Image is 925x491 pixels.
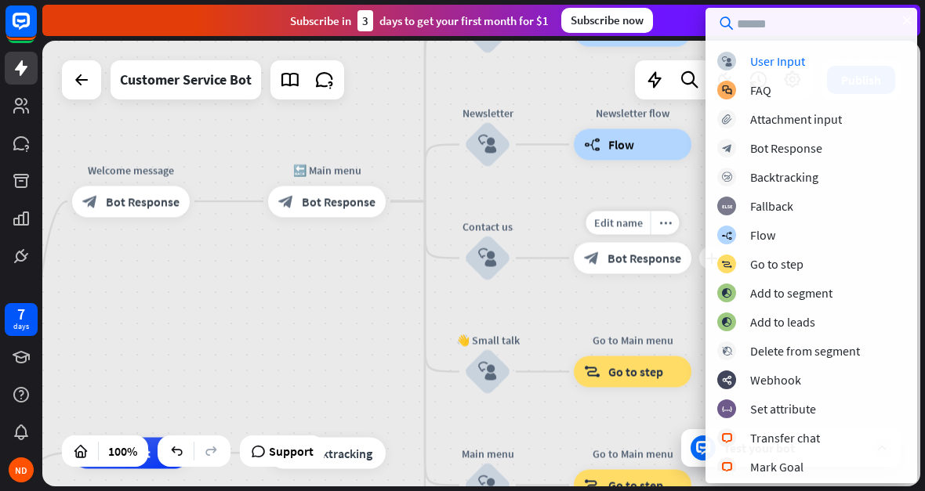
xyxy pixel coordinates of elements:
i: block_goto [721,259,732,269]
div: Go to step [750,256,803,272]
div: Main menu [441,446,535,462]
div: Bot Response [750,140,822,156]
i: block_set_attribute [722,404,732,414]
i: block_user_input [722,56,732,67]
span: Edit name [594,216,643,230]
div: Subscribe now [561,8,653,33]
i: block_bot_response [278,193,294,209]
div: 3 [357,10,373,31]
div: Newsletter flow [562,106,703,121]
i: block_delete_from_segment [722,346,732,356]
span: Flow [608,137,634,153]
i: block_bot_response [82,193,98,209]
i: block_livechat [721,433,733,443]
span: Go to step [608,364,663,380]
div: Transfer chat [750,430,820,446]
div: Backtracking [750,169,818,185]
div: 7 [17,307,25,321]
i: block_attachment [722,114,732,125]
a: 7 days [5,303,38,336]
span: Bot Response [302,193,375,209]
div: FAQ [750,82,771,98]
div: Fallback [750,198,793,214]
span: Bot Response [106,193,180,209]
div: ND [9,457,34,482]
div: Go to Main menu [562,333,703,348]
div: 🔙 Main menu [256,162,397,178]
div: Add to segment [750,285,832,301]
i: builder_tree [721,230,732,240]
div: days [13,321,29,332]
div: Mark Goal [750,459,803,475]
div: User Input [750,53,805,69]
i: builder_tree [584,137,600,153]
i: block_add_to_segment [721,288,732,298]
div: Add to leads [750,314,815,330]
i: more_horiz [659,217,672,229]
div: 👋 Small talk [441,333,535,348]
div: Customer Service Bot [120,60,252,99]
i: block_faq [722,85,732,96]
i: block_backtracking [722,172,732,182]
i: webhooks [722,375,732,385]
div: Webhook [750,372,801,388]
i: block_bot_response [722,143,732,153]
div: Subscribe in days to get your first month for $1 [290,10,549,31]
div: Newsletter [441,106,535,121]
div: Delete from segment [750,343,860,359]
div: Set attribute [750,401,816,417]
i: block_user_input [478,363,497,381]
div: 100% [103,439,142,464]
i: block_bot_response [584,251,600,266]
span: Bot Response [608,251,681,266]
div: Attachment input [750,111,842,127]
span: Backtracking [303,445,372,460]
div: Contact us [441,219,535,235]
div: Welcome message [60,162,201,178]
i: block_add_to_segment [721,317,732,327]
div: Flow [750,227,775,243]
i: block_goto [584,364,600,380]
i: block_livechat [721,462,733,472]
i: block_user_input [478,249,497,268]
div: Go to Main menu [562,446,703,462]
i: block_fallback [722,201,732,211]
span: Support [269,439,314,464]
i: block_user_input [478,135,497,154]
